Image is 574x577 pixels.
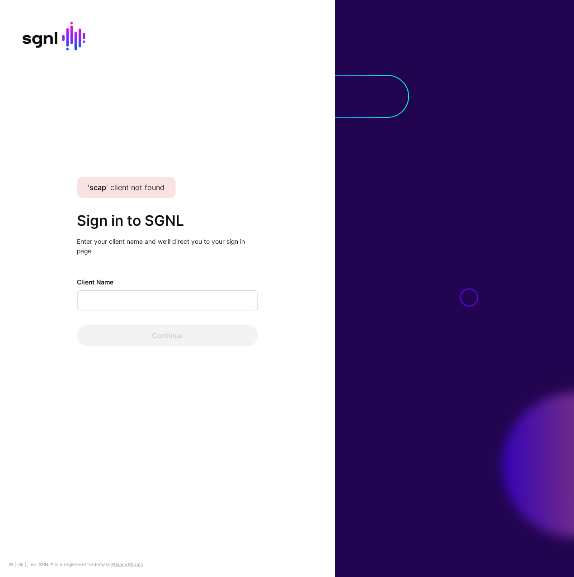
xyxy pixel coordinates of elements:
[77,278,113,287] label: Client Name
[9,561,143,568] div: © [URL], Inc. SGNL® is a registered trademark. &
[111,562,127,567] a: Privacy
[89,183,106,192] strong: scap
[77,177,175,198] div: ' ' client not found
[130,562,143,567] a: Terms
[77,237,258,256] p: Enter your client name and we’ll direct you to your sign in page
[77,212,258,229] h2: Sign in to SGNL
